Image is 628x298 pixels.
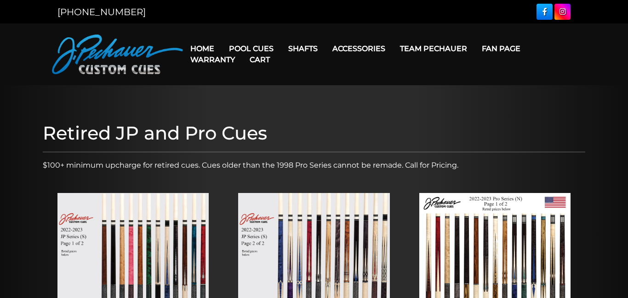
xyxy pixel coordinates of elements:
img: Pechauer Custom Cues [52,35,183,74]
a: [PHONE_NUMBER] [57,6,146,18]
a: Shafts [281,37,325,60]
h1: Retired JP and Pro Cues [43,122,585,144]
a: Team Pechauer [393,37,474,60]
a: Fan Page [474,37,528,60]
a: Accessories [325,37,393,60]
a: Cart [242,48,277,71]
a: Pool Cues [222,37,281,60]
p: $100+ minimum upcharge for retired cues. Cues older than the 1998 Pro Series cannot be remade. Ca... [43,160,585,171]
a: Home [183,37,222,60]
a: Warranty [183,48,242,71]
